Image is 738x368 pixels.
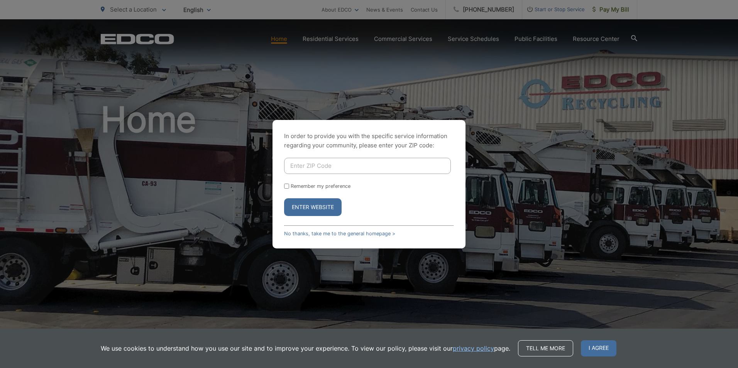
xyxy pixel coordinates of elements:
button: Enter Website [284,198,342,216]
input: Enter ZIP Code [284,158,451,174]
span: I agree [581,340,616,356]
p: We use cookies to understand how you use our site and to improve your experience. To view our pol... [101,344,510,353]
a: Tell me more [518,340,573,356]
label: Remember my preference [291,183,350,189]
a: privacy policy [453,344,494,353]
p: In order to provide you with the specific service information regarding your community, please en... [284,132,454,150]
a: No thanks, take me to the general homepage > [284,231,395,236]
